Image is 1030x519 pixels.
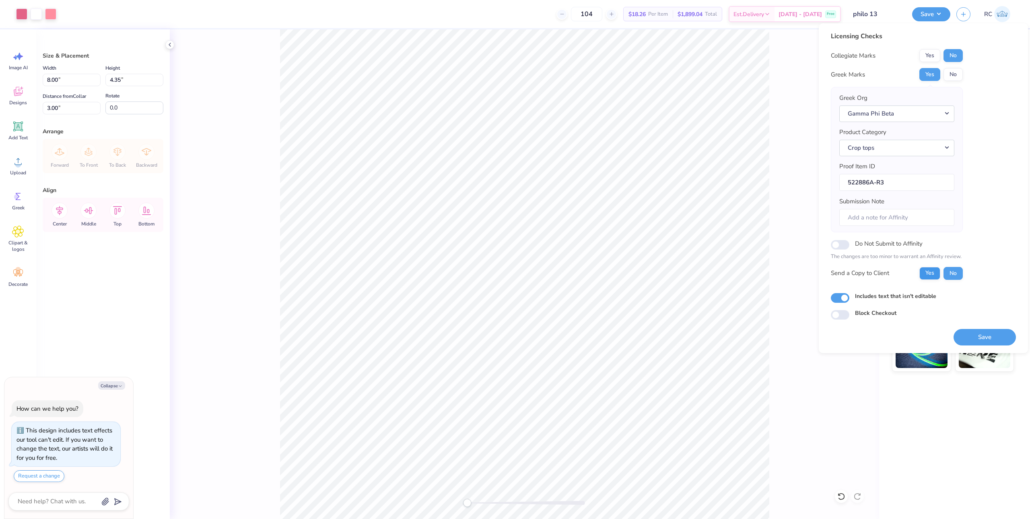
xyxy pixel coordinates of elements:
label: Product Category [839,128,886,137]
div: Align [43,186,163,194]
span: [DATE] - [DATE] [779,10,822,19]
button: Save [954,329,1016,345]
div: Collegiate Marks [831,51,875,60]
span: Clipart & logos [5,240,31,252]
span: Image AI [9,64,28,71]
span: $18.26 [628,10,646,19]
div: Size & Placement [43,52,163,60]
span: Bottom [138,221,154,227]
span: Est. Delivery [733,10,764,19]
div: Send a Copy to Client [831,269,889,278]
div: Licensing Checks [831,31,963,41]
input: Untitled Design [847,6,906,22]
a: RC [981,6,1014,22]
span: Greek [12,205,25,211]
span: Per Item [648,10,668,19]
label: Rotate [105,91,119,101]
span: Add Text [8,134,28,141]
button: Collapse [98,381,125,390]
button: Yes [919,49,940,62]
button: Request a change [14,470,64,482]
label: Height [105,63,120,73]
img: Rio Cabojoc [994,6,1010,22]
label: Do Not Submit to Affinity [855,238,923,249]
label: Block Checkout [855,309,896,317]
button: No [943,68,963,81]
input: Add a note for Affinity [839,209,954,226]
span: Decorate [8,281,28,287]
div: Accessibility label [463,499,471,507]
button: Save [912,7,950,21]
label: Width [43,63,56,73]
span: Upload [10,170,26,176]
label: Distance from Collar [43,91,86,101]
button: No [943,267,963,280]
div: Greek Marks [831,70,865,79]
span: $1,899.04 [678,10,702,19]
label: Submission Note [839,197,884,206]
div: How can we help you? [16,405,78,413]
span: Center [53,221,67,227]
span: Total [705,10,717,19]
span: RC [984,10,992,19]
span: Designs [9,99,27,106]
span: Middle [81,221,96,227]
span: Top [113,221,122,227]
label: Greek Org [839,93,867,103]
input: – – [571,7,602,21]
p: The changes are too minor to warrant an Affinity review. [831,253,963,261]
label: Includes text that isn't editable [855,292,936,300]
div: This design includes text effects our tool can't edit. If you want to change the text, our artist... [16,426,113,462]
button: Crop tops [839,140,954,156]
label: Proof Item ID [839,162,875,171]
button: Yes [919,267,940,280]
button: Yes [919,68,940,81]
div: Arrange [43,127,163,136]
span: Free [827,11,834,17]
button: Gamma Phi Beta [839,105,954,122]
button: No [943,49,963,62]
